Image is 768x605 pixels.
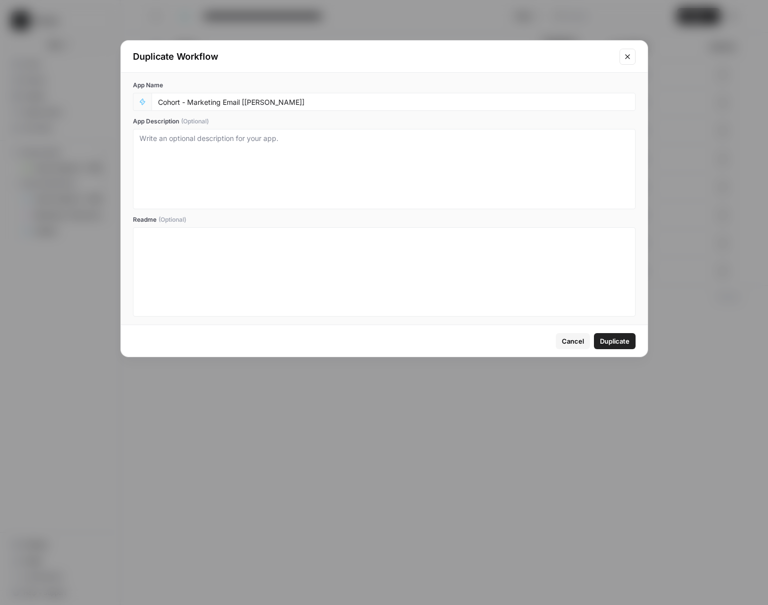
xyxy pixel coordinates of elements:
[181,117,209,126] span: (Optional)
[133,50,613,64] div: Duplicate Workflow
[556,333,590,349] button: Cancel
[133,215,636,224] label: Readme
[562,336,584,346] span: Cancel
[600,336,630,346] span: Duplicate
[133,81,636,90] label: App Name
[133,117,636,126] label: App Description
[594,333,636,349] button: Duplicate
[158,97,629,106] input: Untitled
[620,49,636,65] button: Close modal
[159,215,186,224] span: (Optional)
